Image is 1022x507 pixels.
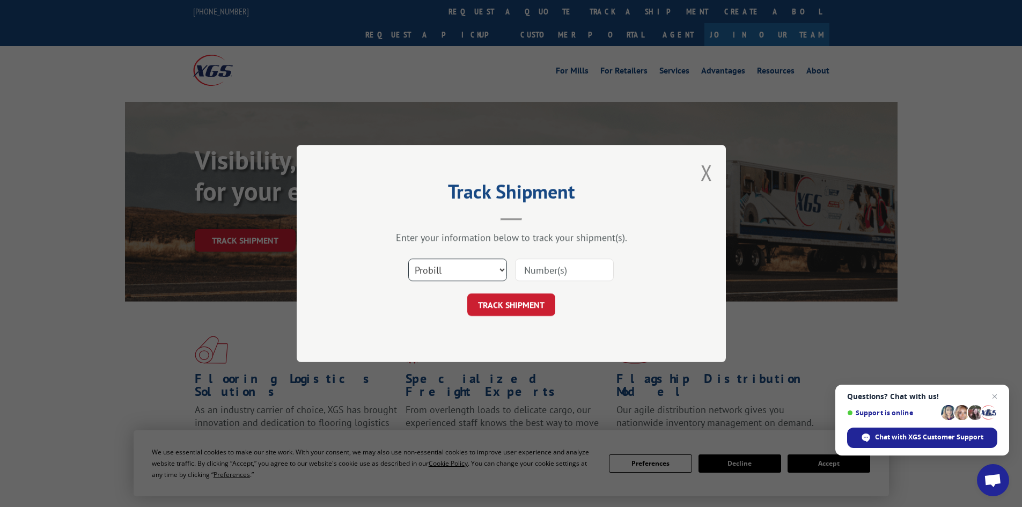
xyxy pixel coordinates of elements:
[847,392,997,401] span: Questions? Chat with us!
[847,409,937,417] span: Support is online
[467,293,555,316] button: TRACK SHIPMENT
[988,390,1001,403] span: Close chat
[350,184,672,204] h2: Track Shipment
[875,432,983,442] span: Chat with XGS Customer Support
[701,158,712,187] button: Close modal
[847,428,997,448] div: Chat with XGS Customer Support
[977,464,1009,496] div: Open chat
[515,259,614,281] input: Number(s)
[350,231,672,244] div: Enter your information below to track your shipment(s).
